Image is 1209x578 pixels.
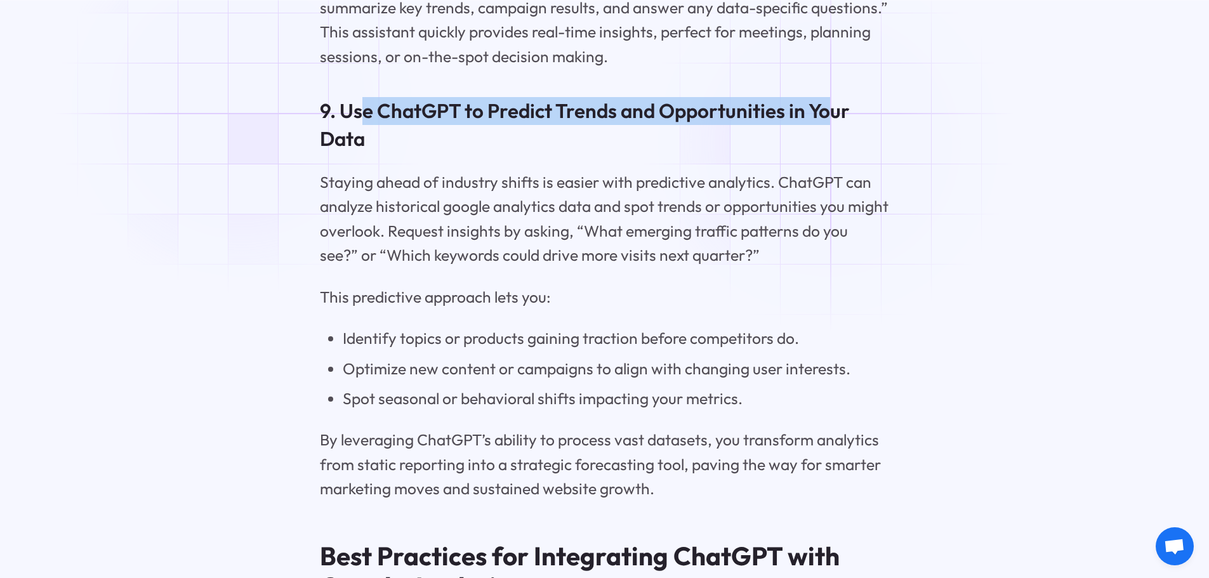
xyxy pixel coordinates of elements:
li: Identify topics or products gaining traction before competitors do. [343,326,889,350]
li: Optimize new content or campaigns to align with changing user interests. [343,357,889,381]
li: Spot seasonal or behavioral shifts impacting your metrics. [343,386,889,411]
h3: 9. Use ChatGPT to Predict Trends and Opportunities in Your Data [320,97,889,153]
p: Staying ahead of industry shifts is easier with predictive analytics. ChatGPT can analyze histori... [320,170,889,268]
p: By leveraging ChatGPT’s ability to process vast datasets, you transform analytics from static rep... [320,428,889,501]
p: This predictive approach lets you: [320,285,889,309]
div: 채팅 열기 [1156,527,1194,565]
